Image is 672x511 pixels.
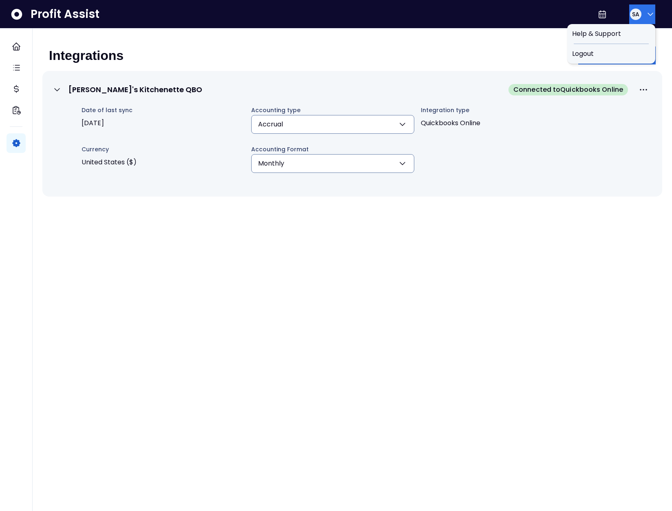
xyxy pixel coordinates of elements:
span: Monthly [258,159,284,168]
span: Logout [572,49,650,59]
p: Integrations [49,47,124,64]
span: Accounting Format [251,144,414,154]
span: Currency [82,144,245,154]
span: Help & Support [572,29,650,39]
span: Profit Assist [31,7,99,22]
span: Date of last sync [82,105,245,115]
span: SA [632,10,639,18]
span: [DATE] [82,115,245,131]
p: [PERSON_NAME]'s Kitchenette QBO [69,85,202,95]
span: United States ($) [82,154,245,170]
span: Accrual [258,119,283,129]
span: Accounting type [251,105,414,115]
span: Integration type [421,105,584,115]
span: Connected to Quickbooks Online [513,85,623,95]
span: Quickbooks Online [421,115,584,131]
button: More options [634,81,652,99]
